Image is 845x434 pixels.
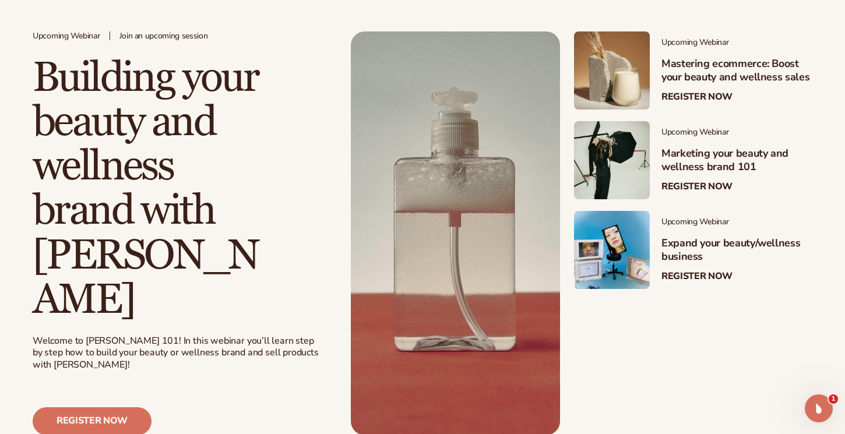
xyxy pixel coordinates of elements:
[33,335,321,371] div: Welcome to [PERSON_NAME] 101! In this webinar you’ll learn step by step how to build your beauty ...
[661,181,733,192] a: Register Now
[33,56,266,322] h2: Building your beauty and wellness brand with [PERSON_NAME]
[661,271,733,282] a: Register Now
[661,217,812,227] span: Upcoming Webinar
[661,237,812,264] h3: Expand your beauty/wellness business
[661,128,812,137] span: Upcoming Webinar
[829,394,838,404] span: 1
[33,31,100,41] span: Upcoming Webinar
[661,38,812,48] span: Upcoming Webinar
[661,91,733,103] a: Register Now
[119,31,208,41] span: Join an upcoming session
[661,57,812,84] h3: Mastering ecommerce: Boost your beauty and wellness sales
[661,147,812,174] h3: Marketing your beauty and wellness brand 101
[805,394,833,422] iframe: Intercom live chat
